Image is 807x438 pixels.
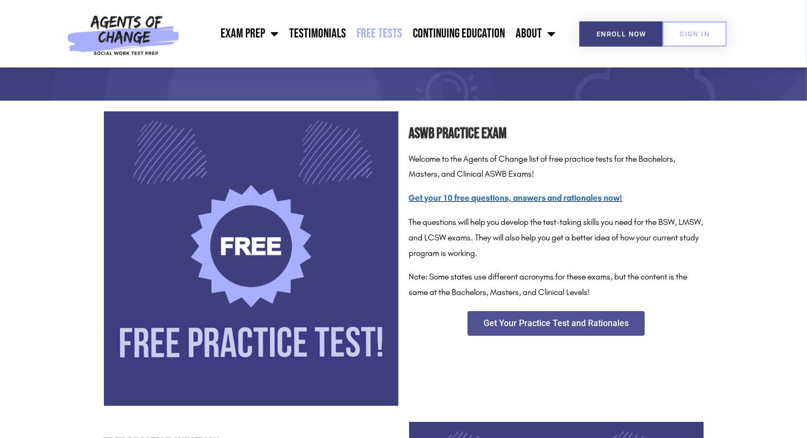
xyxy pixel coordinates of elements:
[680,31,710,37] span: SIGN IN
[467,311,645,336] a: Get Your Practice Test and Rationales
[484,319,629,328] span: Get Your Practice Test and Rationales
[351,20,408,47] a: Free Tests
[662,21,727,47] a: SIGN IN
[409,152,704,183] p: Welcome to the Agents of Change list of free practice tests for the Bachelors, Masters, and Clini...
[409,269,704,300] p: Note: Some states use different acronyms for these exams, but the content is the same at the Bach...
[284,20,351,47] a: Testimonials
[408,20,510,47] a: Continuing Education
[579,21,663,47] a: Enroll Now
[215,20,284,47] a: Exam Prep
[185,20,561,47] nav: Menu
[409,122,704,146] h2: ASWB Practice Exam
[409,215,704,261] p: The questions will help you develop the test-taking skills you need for the BSW, LMSW, and LCSW e...
[597,31,646,37] span: Enroll Now
[510,20,561,47] a: About
[409,193,623,203] a: Get your 10 free questions, answers and rationales now!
